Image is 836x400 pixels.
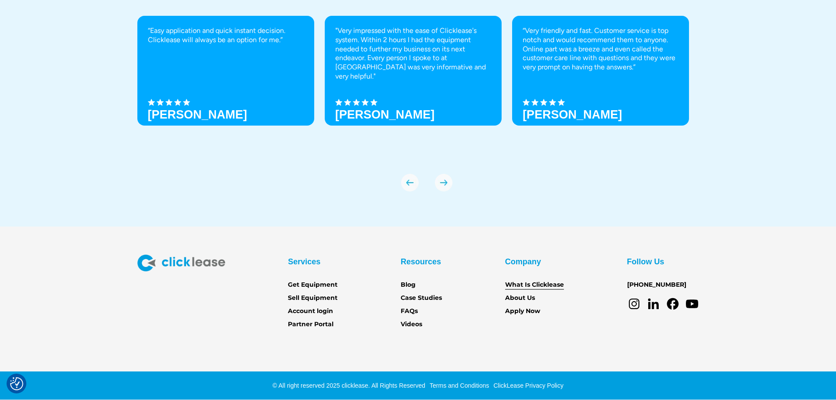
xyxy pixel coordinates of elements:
[549,99,556,106] img: Black star icon
[325,16,502,156] div: 2 of 8
[10,377,23,390] button: Consent Preferences
[531,99,538,106] img: Black star icon
[157,99,164,106] img: Black star icon
[273,381,425,390] div: © All right reserved 2025 clicklease. All Rights Reserved
[148,26,304,45] p: “Easy application and quick instant decision. Clicklease will always be an option for me.”
[505,293,535,303] a: About Us
[627,280,686,290] a: [PHONE_NUMBER]
[165,99,172,106] img: Black star icon
[148,108,248,121] h3: [PERSON_NAME]
[10,377,23,390] img: Revisit consent button
[344,99,351,106] img: Black star icon
[335,26,491,81] p: "Very impressed with the ease of Clicklease's system. Within 2 hours I had the equipment needed t...
[335,99,342,106] img: Black star icon
[183,99,190,106] img: Black star icon
[505,306,540,316] a: Apply Now
[401,255,441,269] div: Resources
[370,99,377,106] img: Black star icon
[505,255,541,269] div: Company
[401,174,419,191] img: arrow Icon
[137,16,314,156] div: 1 of 8
[148,99,155,106] img: Black star icon
[523,99,530,106] img: Black star icon
[401,280,416,290] a: Blog
[427,382,489,389] a: Terms and Conditions
[288,306,333,316] a: Account login
[523,26,678,72] p: “Very friendly and fast. Customer service is top notch and would recommend them to anyone. Online...
[558,99,565,106] img: Black star icon
[137,16,699,191] div: carousel
[512,16,689,156] div: 3 of 8
[335,108,435,121] strong: [PERSON_NAME]
[491,382,563,389] a: ClickLease Privacy Policy
[288,255,320,269] div: Services
[288,280,337,290] a: Get Equipment
[401,320,422,329] a: Videos
[137,255,225,271] img: Clicklease logo
[523,108,622,121] h3: [PERSON_NAME]
[401,306,418,316] a: FAQs
[627,255,664,269] div: Follow Us
[540,99,547,106] img: Black star icon
[401,293,442,303] a: Case Studies
[288,293,337,303] a: Sell Equipment
[353,99,360,106] img: Black star icon
[401,174,419,191] div: previous slide
[362,99,369,106] img: Black star icon
[174,99,181,106] img: Black star icon
[288,320,334,329] a: Partner Portal
[435,174,452,191] img: arrow Icon
[435,174,452,191] div: next slide
[505,280,564,290] a: What Is Clicklease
